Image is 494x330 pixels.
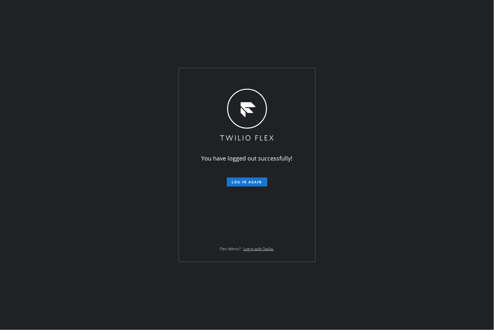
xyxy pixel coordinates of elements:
button: Log in again [227,178,267,187]
span: Flex Admin? [220,246,241,252]
a: Log in with Twilio. [244,246,274,252]
span: Log in again [232,180,262,184]
span: You have logged out successfully! [202,154,293,162]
